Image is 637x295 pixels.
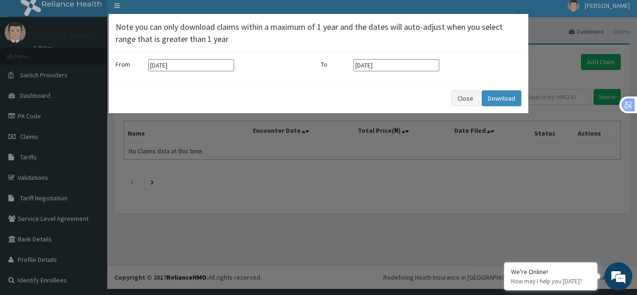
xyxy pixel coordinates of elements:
[116,60,144,69] label: From
[482,90,521,106] button: Download
[511,277,590,285] p: How may I help you today?
[353,59,439,71] input: Select end date
[321,60,349,69] label: To
[17,47,38,70] img: d_794563401_company_1708531726252_794563401
[5,196,178,229] textarea: Type your message and hit 'Enter'
[516,6,521,18] span: ×
[451,90,479,106] button: Close
[511,268,590,276] div: We're Online!
[148,59,234,71] input: Select start date
[48,52,157,64] div: Chat with us now
[515,7,521,17] button: Close
[116,21,521,45] h4: Note you can only download claims within a maximum of 1 year and the dates will auto-adjust when ...
[153,5,175,27] div: Minimize live chat window
[54,88,129,182] span: We're online!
